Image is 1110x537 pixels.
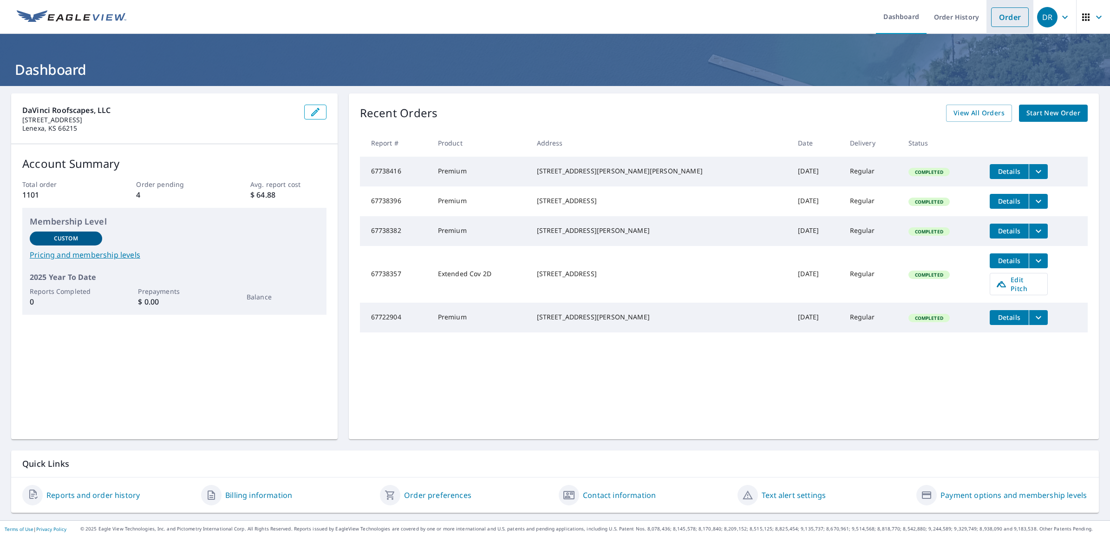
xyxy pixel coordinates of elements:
a: View All Orders [946,105,1012,122]
p: Balance [247,292,319,302]
p: Prepayments [138,286,210,296]
th: Report # [360,129,431,157]
button: detailsBtn-67738396 [990,194,1029,209]
p: DaVinci Roofscapes, LLC [22,105,297,116]
button: filesDropdownBtn-67738396 [1029,194,1048,209]
div: DR [1037,7,1058,27]
p: 1101 [22,189,98,200]
th: Product [431,129,529,157]
td: Regular [842,157,901,186]
a: Start New Order [1019,105,1088,122]
a: Billing information [225,490,292,501]
td: [DATE] [790,216,842,246]
td: Premium [431,216,529,246]
th: Date [790,129,842,157]
td: Regular [842,216,901,246]
p: $ 0.00 [138,296,210,307]
a: Contact information [583,490,656,501]
td: [DATE] [790,303,842,332]
th: Status [901,129,982,157]
th: Address [529,129,791,157]
a: Order preferences [404,490,471,501]
td: Premium [431,157,529,186]
span: Completed [909,228,949,235]
div: [STREET_ADDRESS][PERSON_NAME] [537,226,784,235]
span: Details [995,226,1023,235]
div: [STREET_ADDRESS] [537,196,784,206]
div: [STREET_ADDRESS][PERSON_NAME][PERSON_NAME] [537,166,784,176]
p: Quick Links [22,458,1088,470]
p: Recent Orders [360,105,438,122]
p: Avg. report cost [250,179,326,189]
td: Premium [431,186,529,216]
a: Payment options and membership levels [940,490,1087,501]
a: Reports and order history [46,490,140,501]
p: Membership Level [30,215,319,228]
span: Details [995,167,1023,176]
img: EV Logo [17,10,126,24]
td: 67738357 [360,246,431,303]
a: Privacy Policy [36,526,66,532]
td: [DATE] [790,157,842,186]
span: Completed [909,199,949,205]
td: Regular [842,186,901,216]
td: 67738382 [360,216,431,246]
p: Order pending [136,179,212,189]
span: Edit Pitch [996,275,1042,293]
td: 67738416 [360,157,431,186]
span: Start New Order [1026,107,1080,119]
td: [DATE] [790,246,842,303]
td: Premium [431,303,529,332]
span: Completed [909,169,949,175]
td: Extended Cov 2D [431,246,529,303]
td: Regular [842,303,901,332]
td: 67722904 [360,303,431,332]
button: filesDropdownBtn-67738382 [1029,224,1048,239]
span: Details [995,313,1023,322]
p: Total order [22,179,98,189]
span: Details [995,256,1023,265]
button: detailsBtn-67738382 [990,224,1029,239]
a: Edit Pitch [990,273,1048,295]
p: 0 [30,296,102,307]
td: [DATE] [790,186,842,216]
span: Completed [909,272,949,278]
button: detailsBtn-67738416 [990,164,1029,179]
p: Custom [54,234,78,243]
button: filesDropdownBtn-67722904 [1029,310,1048,325]
a: Pricing and membership levels [30,249,319,260]
p: © 2025 Eagle View Technologies, Inc. and Pictometry International Corp. All Rights Reserved. Repo... [80,525,1105,532]
a: Order [991,7,1029,27]
a: Terms of Use [5,526,33,532]
p: | [5,526,66,532]
a: Text alert settings [762,490,826,501]
p: $ 64.88 [250,189,326,200]
span: View All Orders [953,107,1005,119]
button: filesDropdownBtn-67738357 [1029,253,1048,268]
th: Delivery [842,129,901,157]
button: detailsBtn-67722904 [990,310,1029,325]
div: [STREET_ADDRESS][PERSON_NAME] [537,312,784,322]
p: Account Summary [22,155,326,172]
span: Details [995,197,1023,206]
p: 4 [136,189,212,200]
span: Completed [909,315,949,321]
td: Regular [842,246,901,303]
button: detailsBtn-67738357 [990,253,1029,268]
div: [STREET_ADDRESS] [537,269,784,278]
p: 2025 Year To Date [30,272,319,283]
h1: Dashboard [11,60,1099,79]
button: filesDropdownBtn-67738416 [1029,164,1048,179]
p: [STREET_ADDRESS] [22,116,297,124]
p: Reports Completed [30,286,102,296]
p: Lenexa, KS 66215 [22,124,297,133]
td: 67738396 [360,186,431,216]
